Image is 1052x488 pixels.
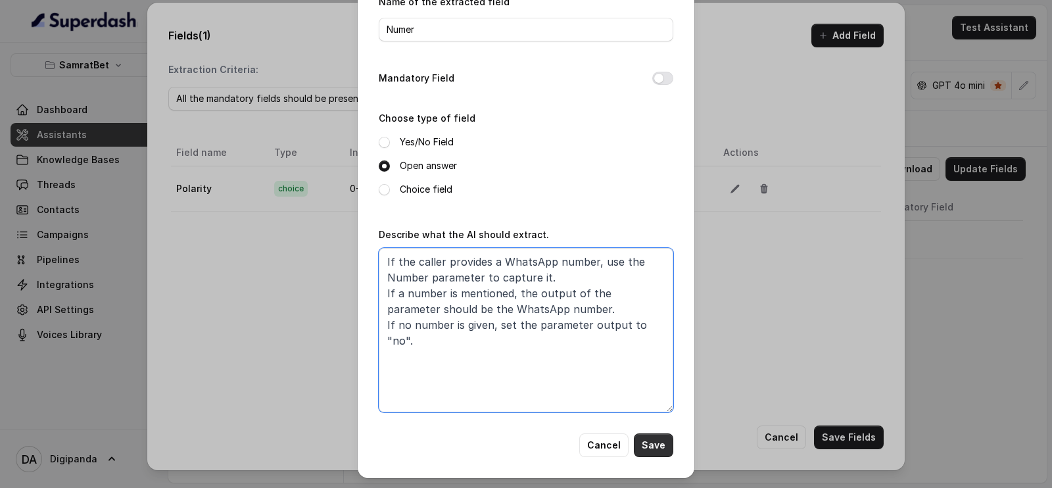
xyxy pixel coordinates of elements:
[379,112,475,124] label: Choose type of field
[579,433,629,457] button: Cancel
[400,158,457,174] label: Open answer
[634,433,673,457] button: Save
[379,248,673,412] textarea: If the caller provides a WhatsApp number, use the Number parameter to capture it. If a number is ...
[379,229,549,240] label: Describe what the AI should extract.
[379,70,454,86] label: Mandatory Field
[400,182,452,197] label: Choice field
[400,134,454,150] label: Yes/No Field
